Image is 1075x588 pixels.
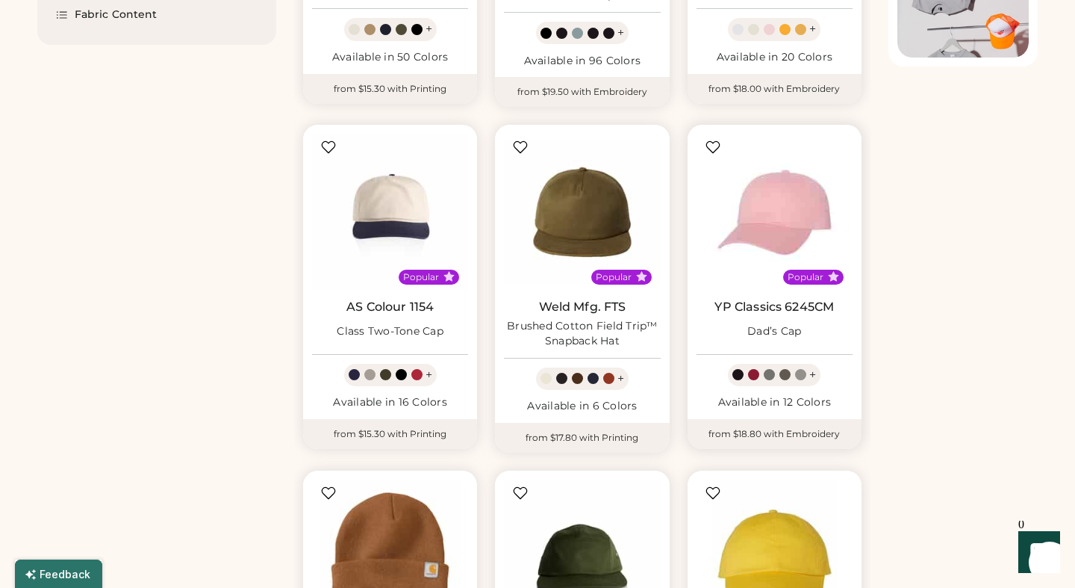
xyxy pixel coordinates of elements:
[596,271,632,283] div: Popular
[828,271,839,282] button: Popular Style
[688,419,861,449] div: from $18.80 with Embroidery
[426,367,432,383] div: +
[312,395,468,410] div: Available in 16 Colors
[697,134,853,290] img: YP Classics 6245CM Dad’s Cap
[714,300,834,315] a: YP Classics 6245CM
[403,271,439,283] div: Popular
[788,271,823,283] div: Popular
[504,54,660,69] div: Available in 96 Colors
[337,324,443,339] div: Class Two-Tone Cap
[688,74,861,104] div: from $18.00 with Embroidery
[346,300,434,315] a: AS Colour 1154
[312,134,468,290] img: AS Colour 1154 Class Two-Tone Cap
[539,300,626,315] a: Weld Mfg. FTS
[697,395,853,410] div: Available in 12 Colors
[443,271,455,282] button: Popular Style
[426,21,432,37] div: +
[303,419,477,449] div: from $15.30 with Printing
[809,21,816,37] div: +
[747,324,801,339] div: Dad’s Cap
[495,423,669,453] div: from $17.80 with Printing
[617,371,624,387] div: +
[504,319,660,349] div: Brushed Cotton Field Trip™ Snapback Hat
[504,399,660,414] div: Available in 6 Colors
[697,50,853,65] div: Available in 20 Colors
[495,77,669,107] div: from $19.50 with Embroidery
[636,271,647,282] button: Popular Style
[312,50,468,65] div: Available in 50 Colors
[303,74,477,104] div: from $15.30 with Printing
[617,25,624,41] div: +
[1004,521,1068,585] iframe: Front Chat
[75,7,157,22] div: Fabric Content
[809,367,816,383] div: +
[504,134,660,290] img: Weld Mfg. FTS Brushed Cotton Field Trip™ Snapback Hat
